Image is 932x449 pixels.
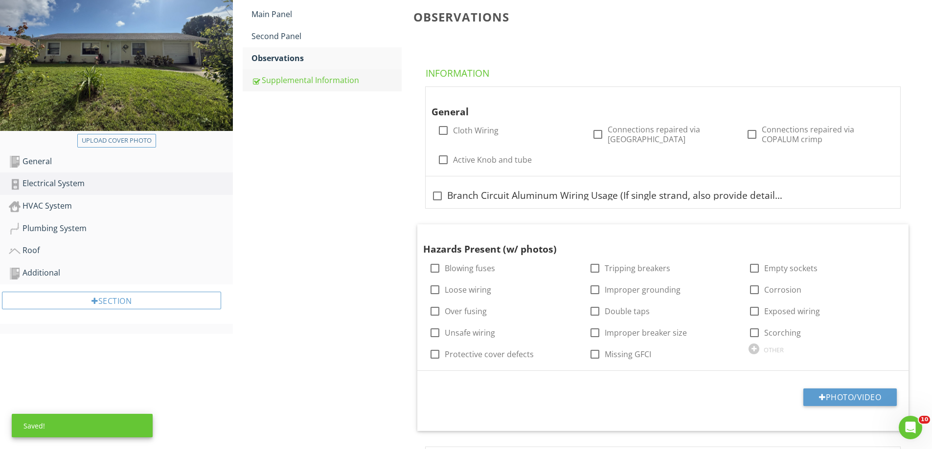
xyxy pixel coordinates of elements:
[251,30,402,42] div: Second Panel
[605,328,687,338] label: Improper breaker size
[764,346,784,354] div: OTHER
[426,63,904,80] h4: Information
[764,285,801,295] label: Corrosion
[432,91,871,119] div: General
[2,292,221,309] div: Section
[605,285,681,295] label: Improper grounding
[445,328,495,338] label: Unsafe wiring
[764,306,820,316] label: Exposed wiring
[9,244,233,257] div: Roof
[605,263,670,273] label: Tripping breakers
[803,388,897,406] button: Photo/Video
[605,306,650,316] label: Double taps
[251,74,402,86] div: Supplemental Information
[423,228,879,257] div: Hazards Present (w/ photos)
[605,349,651,359] label: Missing GFCI
[413,10,916,23] h3: Observations
[445,306,487,316] label: Over fusing
[445,349,534,359] label: Protective cover defects
[919,416,930,424] span: 10
[9,200,233,213] div: HVAC System
[251,8,402,20] div: Main Panel
[608,125,734,144] label: Connections repaired via [GEOGRAPHIC_DATA]
[453,126,499,135] label: Cloth Wiring
[445,285,491,295] label: Loose wiring
[9,155,233,168] div: General
[251,52,402,64] div: Observations
[445,263,495,273] label: Blowing fuses
[764,263,818,273] label: Empty sockets
[9,222,233,235] div: Plumbing System
[899,416,922,439] iframe: Intercom live chat
[12,414,153,437] div: Saved!
[764,328,801,338] label: Scorching
[9,267,233,279] div: Additional
[9,177,233,190] div: Electrical System
[453,155,532,165] label: Active Knob and tube
[77,134,156,148] button: Upload cover photo
[762,125,888,144] label: Connections repaired via COPALUM crimp
[82,136,152,146] div: Upload cover photo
